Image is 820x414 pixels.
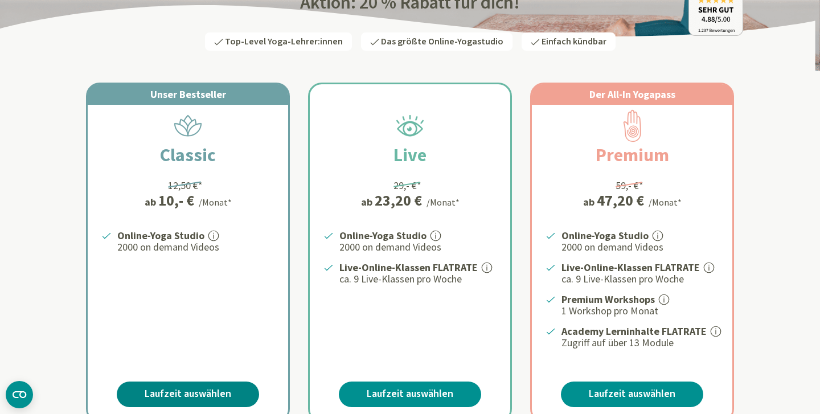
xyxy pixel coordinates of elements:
[542,35,606,48] span: Einfach kündbar
[6,381,33,408] button: CMP-Widget öffnen
[649,195,682,209] div: /Monat*
[133,141,243,169] h2: Classic
[589,88,675,101] span: Der All-In Yogapass
[117,382,259,407] a: Laufzeit auswählen
[361,194,375,210] span: ab
[339,261,478,274] strong: Live-Online-Klassen FLATRATE
[561,240,719,254] p: 2000 on demand Videos
[366,141,454,169] h2: Live
[199,195,232,209] div: /Monat*
[168,178,203,193] div: 12,50 €*
[393,178,421,193] div: 29,- €*
[561,304,719,318] p: 1 Workshop pro Monat
[381,35,503,48] span: Das größte Online-Yogastudio
[568,141,696,169] h2: Premium
[375,193,422,208] div: 23,20 €
[117,240,274,254] p: 2000 on demand Videos
[427,195,460,209] div: /Monat*
[616,178,643,193] div: 59,- €*
[339,272,497,286] p: ca. 9 Live-Klassen pro Woche
[583,194,597,210] span: ab
[339,240,497,254] p: 2000 on demand Videos
[158,193,194,208] div: 10,- €
[561,272,719,286] p: ca. 9 Live-Klassen pro Woche
[561,325,707,338] strong: Academy Lerninhalte FLATRATE
[339,382,481,407] a: Laufzeit auswählen
[117,229,204,242] strong: Online-Yoga Studio
[150,88,226,101] span: Unser Bestseller
[561,382,703,407] a: Laufzeit auswählen
[561,336,719,350] p: Zugriff auf über 13 Module
[561,261,700,274] strong: Live-Online-Klassen FLATRATE
[145,194,158,210] span: ab
[561,229,649,242] strong: Online-Yoga Studio
[597,193,644,208] div: 47,20 €
[561,293,655,306] strong: Premium Workshops
[225,35,343,48] span: Top-Level Yoga-Lehrer:innen
[339,229,427,242] strong: Online-Yoga Studio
